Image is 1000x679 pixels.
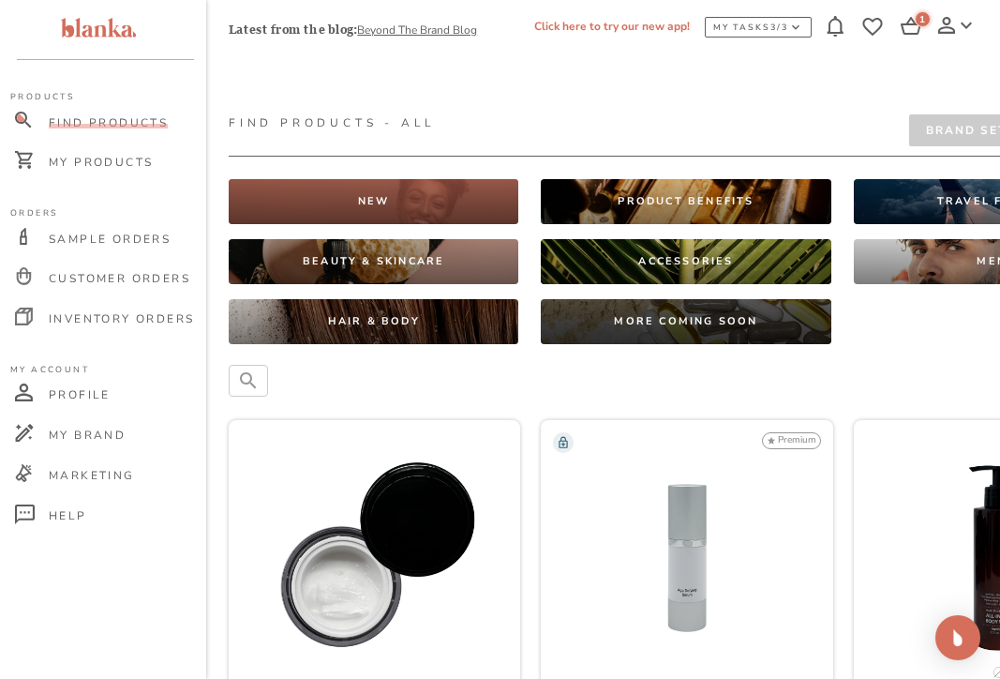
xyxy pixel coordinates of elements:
a: 1 [901,17,923,45]
p: NEW [358,194,390,209]
a: Beyond The Brand Blog [357,23,477,38]
p: Find Products - all [229,114,436,131]
button: MY TASKS3/3 [705,17,812,38]
p: ACCESSORIES [638,254,733,269]
p: BEAUTY & SKINCARE [303,254,444,269]
p: PRODUCT BENEFITS [618,194,754,209]
p: Latest from the blog: [229,22,357,38]
p: MORE COMING SOON [614,314,757,329]
div: Open Intercom Messenger [935,615,980,660]
div: MY TASKS 3 /3 [713,22,788,33]
div: Premium [762,432,821,449]
div: 1 [915,11,931,27]
a: Click here to try our new app! [534,19,690,34]
p: HAIR & BODY [328,314,420,329]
